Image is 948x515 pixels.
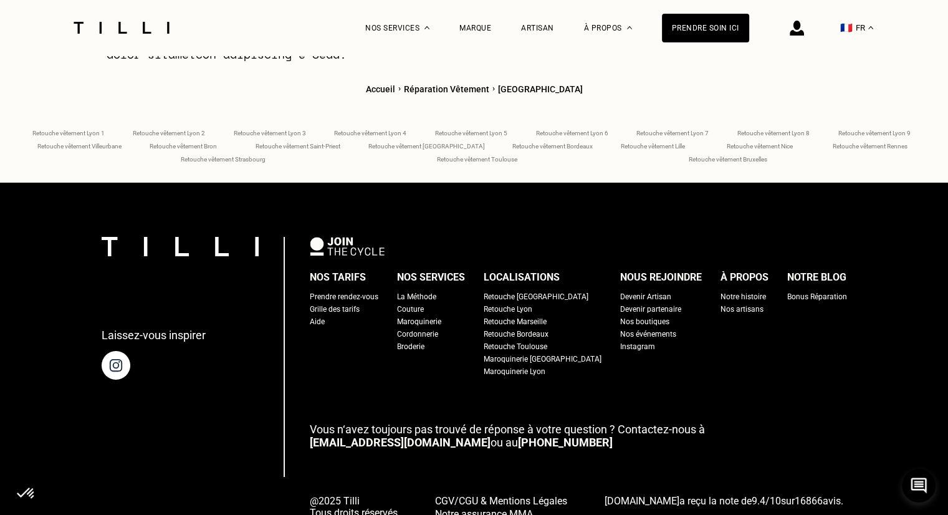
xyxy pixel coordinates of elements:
[310,237,385,256] img: logo Join The Cycle
[833,138,907,151] a: Retouche vêtement Rennes
[404,82,489,95] a: Réparation Vêtement
[689,151,767,164] a: Retouche vêtement Bruxelles
[310,303,360,315] div: Grille des tarifs
[133,125,205,138] a: Retouche vêtement Lyon 2
[795,495,823,507] span: 16866
[620,303,681,315] div: Devenir partenaire
[181,151,266,164] a: Retouche vêtement Strasbourg
[368,143,485,150] span: Retouche vêtement [GEOGRAPHIC_DATA]
[620,328,676,340] a: Nos événements
[512,138,593,151] a: Retouche vêtement Bordeaux
[484,328,548,340] a: Retouche Bordeaux
[459,24,491,32] a: Marque
[133,130,205,137] span: Retouche vêtement Lyon 2
[256,143,340,150] span: Retouche vêtement Saint-Priest
[437,151,517,164] a: Retouche vêtement Toulouse
[498,84,583,94] span: [GEOGRAPHIC_DATA]
[727,143,793,150] span: Retouche vêtement Nice
[310,315,325,328] a: Aide
[397,291,436,303] a: La Méthode
[435,125,507,138] a: Retouche vêtement Lyon 5
[621,138,685,151] a: Retouche vêtement Lille
[32,125,105,138] a: Retouche vêtement Lyon 1
[484,315,547,328] a: Retouche Marseille
[334,130,406,137] span: Retouche vêtement Lyon 4
[770,495,781,507] span: 10
[366,84,395,94] span: Accueil
[636,125,709,138] a: Retouche vêtement Lyon 7
[636,130,709,137] span: Retouche vêtement Lyon 7
[102,351,130,380] img: page instagram de Tilli une retoucherie à domicile
[721,303,764,315] a: Nos artisans
[397,328,438,340] a: Cordonnerie
[838,125,910,138] a: Retouche vêtement Lyon 9
[435,495,567,507] span: CGV/CGU & Mentions Légales
[424,26,429,29] img: Menu déroulant
[536,125,608,138] a: Retouche vêtement Lyon 6
[838,130,910,137] span: Retouche vêtement Lyon 9
[484,353,601,365] a: Maroquinerie [GEOGRAPHIC_DATA]
[150,138,217,151] a: Retouche vêtement Bron
[787,268,846,287] div: Notre blog
[102,329,206,342] p: Laissez-vous inspirer
[627,26,632,29] img: Menu déroulant à propos
[102,237,259,256] img: logo Tilli
[790,21,804,36] img: icône connexion
[234,130,306,137] span: Retouche vêtement Lyon 3
[727,138,793,151] a: Retouche vêtement Nice
[662,14,749,42] a: Prendre soin ici
[484,268,560,287] div: Localisations
[397,315,441,328] div: Maroquinerie
[234,125,306,138] a: Retouche vêtement Lyon 3
[256,138,340,151] a: Retouche vêtement Saint-Priest
[310,291,378,303] a: Prendre rendez-vous
[150,143,217,150] span: Retouche vêtement Bron
[310,268,366,287] div: Nos tarifs
[32,130,105,137] span: Retouche vêtement Lyon 1
[404,84,489,94] span: Réparation Vêtement
[721,291,766,303] a: Notre histoire
[484,291,588,303] a: Retouche [GEOGRAPHIC_DATA]
[366,82,395,95] a: Accueil
[397,340,424,353] div: Broderie
[310,423,705,436] span: Vous n‘avez toujours pas trouvé de réponse à votre question ? Contactez-nous à
[787,291,847,303] div: Bonus Réparation
[334,125,406,138] a: Retouche vêtement Lyon 4
[605,495,843,507] span: a reçu la note de sur avis.
[721,268,768,287] div: À propos
[840,22,853,34] span: 🇫🇷
[484,340,547,353] a: Retouche Toulouse
[484,303,532,315] a: Retouche Lyon
[621,143,685,150] span: Retouche vêtement Lille
[37,143,122,150] span: Retouche vêtement Villeurbane
[368,138,485,151] a: Retouche vêtement [GEOGRAPHIC_DATA]
[435,130,507,137] span: Retouche vêtement Lyon 5
[181,156,266,163] span: Retouche vêtement Strasbourg
[484,365,545,378] a: Maroquinerie Lyon
[397,303,424,315] a: Couture
[752,495,765,507] span: 9.4
[310,423,847,449] p: ou au
[521,24,554,32] a: Artisan
[620,291,671,303] div: Devenir Artisan
[310,495,398,507] span: @2025 Tilli
[737,125,810,138] a: Retouche vêtement Lyon 8
[752,495,781,507] span: /
[737,130,810,137] span: Retouche vêtement Lyon 8
[620,315,669,328] a: Nos boutiques
[492,83,495,93] span: ›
